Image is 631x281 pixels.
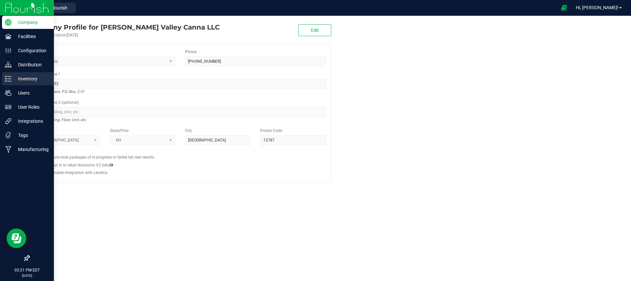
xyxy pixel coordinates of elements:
[5,33,12,40] inline-svg: Facilities
[35,88,84,96] i: Street address, P.O. Box, C/O
[5,19,12,26] inline-svg: Company
[576,5,619,10] span: Hi, [PERSON_NAME]!
[5,132,12,139] inline-svg: Tags
[557,1,572,14] span: Open Ecommerce Menu
[35,79,326,89] input: Address
[12,61,51,69] p: Distribution
[12,47,51,54] p: Configuration
[3,267,51,273] p: 03:21 PM EDT
[185,49,197,55] label: Phone
[29,22,220,32] div: Hudson Valley Canna LLC
[12,32,51,40] p: Facilities
[12,89,51,97] p: Users
[185,135,250,145] input: City
[12,145,51,153] p: Manufacturing
[5,104,12,110] inline-svg: User Roles
[5,146,12,153] inline-svg: Manufacturing
[260,128,282,134] label: Postal Code
[52,162,113,168] label: Opt in to retail discounts V2 beta
[29,32,220,38] div: Account active since [DATE]
[12,131,51,139] p: Tags
[110,128,129,134] label: State/Prov
[3,273,51,278] p: [DATE]
[7,228,26,248] iframe: Resource center
[185,128,192,134] label: City
[35,99,79,105] label: Address Line 2 (optional)
[35,116,87,124] i: Suite, Building, Floor, Unit, etc.
[311,28,319,33] span: Edit
[12,117,51,125] p: Integrations
[52,170,107,176] label: Enable integration with Lendica
[12,18,51,26] p: Company
[52,154,154,160] label: Auto-lock packages of in-progress or failed lab test results
[12,75,51,83] p: Inventory
[35,150,326,154] h2: Configs
[185,56,326,66] input: (123) 456-7890
[12,103,51,111] p: User Roles
[260,135,326,145] input: Postal Code
[5,61,12,68] inline-svg: Distribution
[5,76,12,82] inline-svg: Inventory
[35,107,326,117] input: Suite, Building, Unit, etc.
[5,90,12,96] inline-svg: Users
[5,118,12,124] inline-svg: Integrations
[5,47,12,54] inline-svg: Configuration
[298,24,331,36] button: Edit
